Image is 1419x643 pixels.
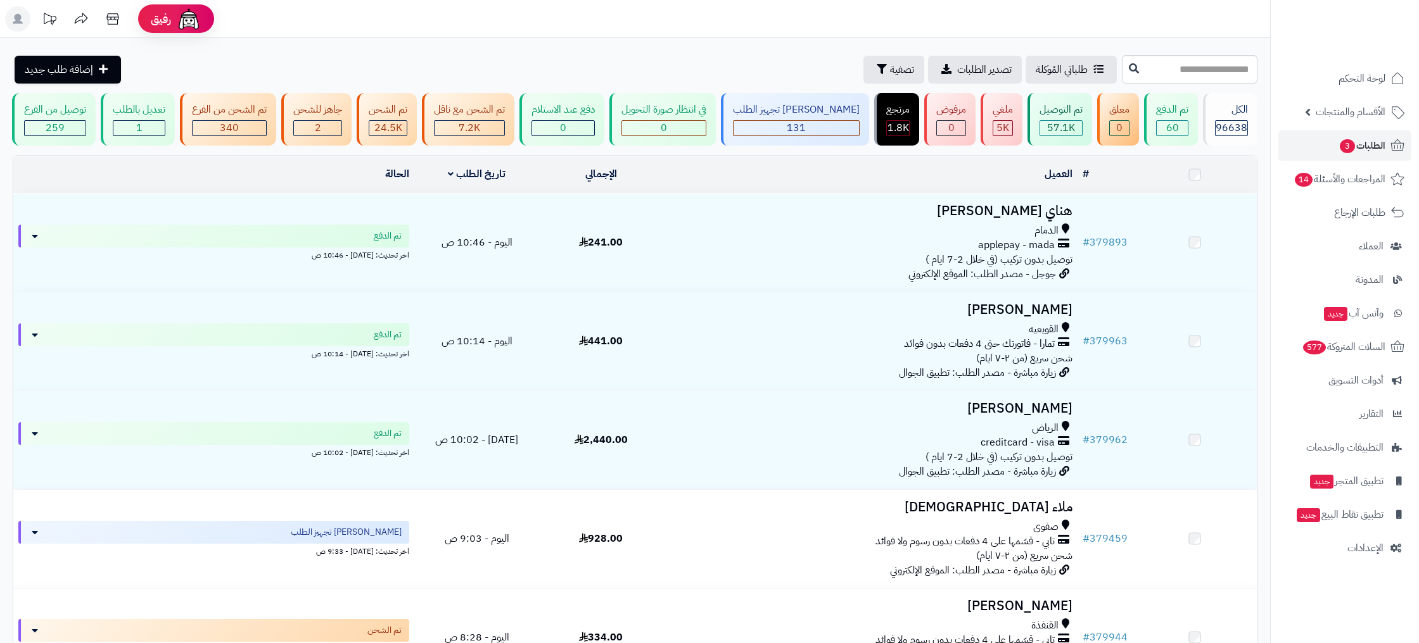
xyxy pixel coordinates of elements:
[369,121,407,135] div: 24549
[1278,164,1411,194] a: المراجعات والأسئلة14
[15,56,121,84] a: إضافة طلب جديد
[1083,334,1128,349] a: #379963
[1295,173,1313,187] span: 14
[193,121,266,135] div: 340
[1036,62,1088,77] span: طلباتي المُوكلة
[1166,120,1179,135] span: 60
[585,166,617,182] a: الإجمالي
[1083,235,1128,250] a: #379893
[668,599,1072,613] h3: [PERSON_NAME]
[579,334,623,349] span: 441.00
[1334,204,1385,222] span: طلبات الإرجاع
[976,548,1072,563] span: شحن سريع (من ٢-٧ ايام)
[220,120,239,135] span: 340
[419,93,517,146] a: تم الشحن مع ناقل 7.2K
[908,266,1056,282] span: جوجل - مصدر الطلب: الموقع الإلكتروني
[926,449,1072,465] span: توصيل بدون تركيب (في خلال 2-7 ايام )
[448,166,506,182] a: تاريخ الطلب
[1278,499,1411,530] a: تطبيق نقاط البيعجديد
[579,531,623,546] span: 928.00
[890,62,914,77] span: تصفية
[354,93,419,146] a: تم الشحن 24.5K
[875,534,1055,549] span: تابي - قسّمها على 4 دفعات بدون رسوم ولا فوائد
[1278,63,1411,94] a: لوحة التحكم
[668,401,1072,416] h3: [PERSON_NAME]
[996,120,1009,135] span: 5K
[374,427,402,440] span: تم الدفع
[1033,520,1059,534] span: صفوى
[435,121,504,135] div: 7222
[560,120,566,135] span: 0
[1295,506,1384,523] span: تطبيق نقاط البيع
[517,93,607,146] a: دفع عند الاستلام 0
[367,624,402,637] span: تم الشحن
[579,235,623,250] span: 241.00
[459,120,480,135] span: 7.2K
[1083,531,1128,546] a: #379459
[888,120,909,135] span: 1.8K
[1294,170,1385,188] span: المراجعات والأسئلة
[981,435,1055,450] span: creditcard - visa
[1083,235,1090,250] span: #
[1278,332,1411,362] a: السلات المتروكة577
[1278,130,1411,161] a: الطلبات3
[734,121,859,135] div: 131
[787,120,806,135] span: 131
[1032,421,1059,435] span: الرياض
[1047,120,1075,135] span: 57.1K
[1031,618,1059,633] span: القنفذة
[151,11,171,27] span: رفيق
[928,56,1022,84] a: تصدير الطلبات
[279,93,354,146] a: جاهز للشحن 2
[1025,93,1095,146] a: تم التوصيل 57.1K
[718,93,872,146] a: [PERSON_NAME] تجهيز الطلب 131
[315,120,321,135] span: 2
[1109,103,1129,117] div: معلق
[1359,237,1384,255] span: العملاء
[34,6,65,35] a: تحديثات المنصة
[385,166,409,182] a: الحالة
[668,204,1072,218] h3: هناي [PERSON_NAME]
[886,103,910,117] div: مرتجع
[136,120,143,135] span: 1
[1083,432,1090,447] span: #
[1278,466,1411,496] a: تطبيق المتجرجديد
[1333,34,1407,61] img: logo-2.png
[1309,472,1384,490] span: تطبيق المتجر
[890,563,1056,578] span: زيارة مباشرة - مصدر الطلب: الموقع الإلكتروني
[1278,399,1411,429] a: التقارير
[1347,539,1384,557] span: الإعدادات
[1278,533,1411,563] a: الإعدادات
[1157,121,1188,135] div: 60
[863,56,924,84] button: تصفية
[1083,531,1090,546] span: #
[668,303,1072,317] h3: [PERSON_NAME]
[1034,223,1059,238] span: الدمام
[1040,121,1082,135] div: 57054
[899,464,1056,479] span: زيارة مباشرة - مصدر الطلب: تطبيق الجوال
[1278,365,1411,396] a: أدوات التسويق
[1310,475,1333,489] span: جديد
[25,62,93,77] span: إضافة طلب جديد
[1083,432,1128,447] a: #379962
[374,120,402,135] span: 24.5K
[668,500,1072,515] h3: ملاء [DEMOGRAPHIC_DATA]
[1278,432,1411,463] a: التطبيقات والخدمات
[887,121,909,135] div: 1845
[733,103,860,117] div: [PERSON_NAME] تجهيز الطلب
[1142,93,1200,146] a: تم الدفع 60
[18,247,409,261] div: اخر تحديث: [DATE] - 10:46 ص
[1278,298,1411,328] a: وآتس آبجديد
[1156,103,1188,117] div: تم الدفع
[1216,120,1247,135] span: 96638
[46,120,65,135] span: 259
[993,121,1012,135] div: 4998
[98,93,177,146] a: تعديل بالطلب 1
[978,238,1055,253] span: applepay - mada
[978,93,1025,146] a: ملغي 5K
[993,103,1013,117] div: ملغي
[18,445,409,458] div: اخر تحديث: [DATE] - 10:02 ص
[532,121,594,135] div: 0
[1029,322,1059,337] span: القويعيه
[445,531,509,546] span: اليوم - 9:03 ص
